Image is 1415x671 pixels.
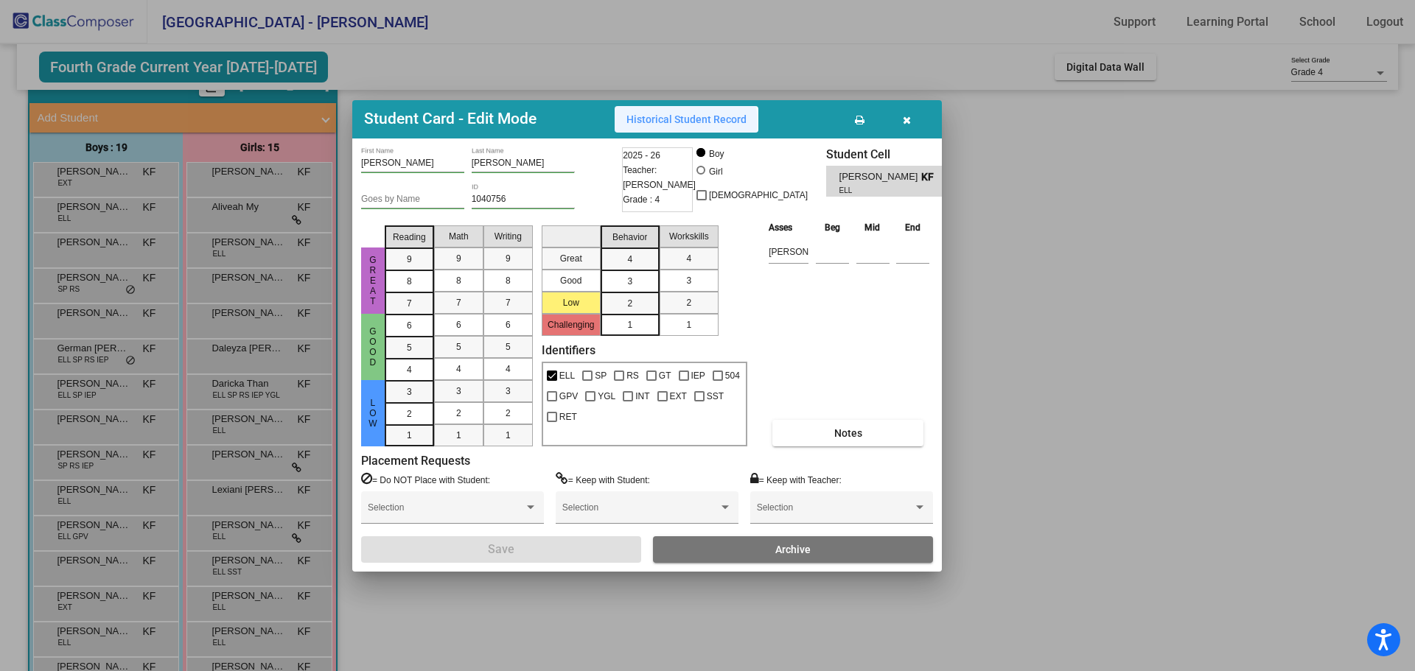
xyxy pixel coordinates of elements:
th: End [892,219,933,236]
span: 3 [456,384,461,398]
span: Grade : 4 [623,192,660,207]
span: INT [635,387,649,405]
input: Enter ID [472,194,575,205]
span: 3 [686,274,691,287]
button: Historical Student Record [615,106,758,133]
span: 5 [506,340,511,354]
label: = Keep with Teacher: [750,472,842,487]
span: Good [366,326,380,368]
span: IEP [691,367,705,384]
span: Great [366,255,380,306]
th: Mid [853,219,893,236]
label: = Do NOT Place with Student: [361,472,490,487]
input: assessment [769,241,808,263]
span: Save [488,542,514,556]
th: Beg [812,219,853,236]
span: 2 [627,297,632,310]
span: 4 [627,253,632,266]
span: 2025 - 26 [623,148,660,163]
span: 1 [686,318,691,331]
label: Identifiers [542,343,595,357]
span: 2 [407,407,412,421]
span: GT [659,367,671,384]
h3: Student Card - Edit Mode [364,110,537,128]
span: YGL [598,387,615,405]
span: Archive [775,544,811,555]
span: 9 [456,252,461,265]
label: = Keep with Student: [556,472,650,487]
span: 3 [407,385,412,398]
th: Asses [765,219,812,236]
span: 3 [506,384,511,398]
span: 6 [407,319,412,332]
span: SST [707,387,724,405]
input: goes by name [361,194,464,205]
span: 9 [506,252,511,265]
span: 2 [456,407,461,420]
span: [PERSON_NAME] [839,169,921,185]
span: 9 [407,253,412,266]
span: 1 [456,429,461,442]
span: ELL [839,185,911,196]
span: 4 [506,362,511,376]
span: Math [449,230,469,243]
label: Placement Requests [361,454,470,468]
span: 7 [506,296,511,309]
span: ELL [559,367,575,384]
span: 8 [456,274,461,287]
span: 4 [686,252,691,265]
span: SP [595,367,607,384]
span: 4 [456,362,461,376]
span: GPV [559,387,578,405]
button: Archive [653,536,933,563]
span: Teacher: [PERSON_NAME] [623,163,696,192]
span: 3 [627,275,632,288]
span: Notes [834,427,862,439]
span: 7 [407,297,412,310]
span: Writing [495,230,522,243]
span: Behavior [612,231,647,244]
span: RS [626,367,639,384]
span: 1 [627,318,632,331]
span: Reading [393,231,426,244]
span: Workskills [669,230,709,243]
span: 8 [506,274,511,287]
div: Boy [708,147,724,161]
span: 4 [407,363,412,376]
h3: Student Cell [826,147,954,161]
span: 6 [456,318,461,331]
button: Save [361,536,641,563]
span: 504 [725,367,740,384]
span: RET [559,408,577,426]
span: Historical Student Record [626,113,747,125]
span: 1 [506,429,511,442]
span: 6 [506,318,511,331]
span: 7 [456,296,461,309]
span: KF [921,169,942,185]
button: Notes [772,420,923,446]
span: 8 [407,275,412,288]
span: 5 [456,340,461,354]
span: Low [366,398,380,429]
span: 2 [686,296,691,309]
span: 1 [407,429,412,442]
span: EXT [670,387,687,405]
span: [DEMOGRAPHIC_DATA] [709,186,808,204]
span: 5 [407,341,412,354]
div: Girl [708,165,723,178]
span: 2 [506,407,511,420]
